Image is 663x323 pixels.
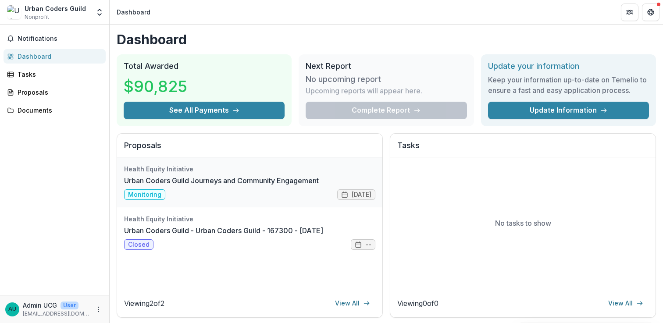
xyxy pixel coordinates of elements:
[397,298,438,309] p: Viewing 0 of 0
[113,6,154,18] nav: breadcrumb
[124,175,319,186] a: Urban Coders Guild Journeys and Community Engagement
[7,5,21,19] img: Urban Coders Guild
[93,304,104,315] button: More
[18,52,99,61] div: Dashboard
[330,296,375,310] a: View All
[124,75,189,98] h3: $90,825
[124,298,164,309] p: Viewing 2 of 2
[495,218,551,228] p: No tasks to show
[18,106,99,115] div: Documents
[8,306,16,312] div: Admin UCG
[488,102,649,119] a: Update Information
[23,301,57,310] p: Admin UCG
[306,75,381,84] h3: No upcoming report
[124,61,285,71] h2: Total Awarded
[306,85,422,96] p: Upcoming reports will appear here.
[4,103,106,117] a: Documents
[124,102,285,119] button: See All Payments
[25,4,86,13] div: Urban Coders Guild
[117,32,656,47] h1: Dashboard
[306,61,467,71] h2: Next Report
[25,13,49,21] span: Nonprofit
[4,32,106,46] button: Notifications
[18,88,99,97] div: Proposals
[603,296,649,310] a: View All
[4,67,106,82] a: Tasks
[124,141,375,157] h2: Proposals
[93,4,106,21] button: Open entity switcher
[4,85,106,99] a: Proposals
[488,61,649,71] h2: Update your information
[621,4,638,21] button: Partners
[117,7,150,17] div: Dashboard
[124,225,323,236] a: Urban Coders Guild - Urban Coders Guild - 167300 - [DATE]
[18,70,99,79] div: Tasks
[397,141,649,157] h2: Tasks
[61,302,78,309] p: User
[23,310,90,318] p: [EMAIL_ADDRESS][DOMAIN_NAME]
[642,4,659,21] button: Get Help
[18,35,102,43] span: Notifications
[4,49,106,64] a: Dashboard
[488,75,649,96] h3: Keep your information up-to-date on Temelio to ensure a fast and easy application process.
